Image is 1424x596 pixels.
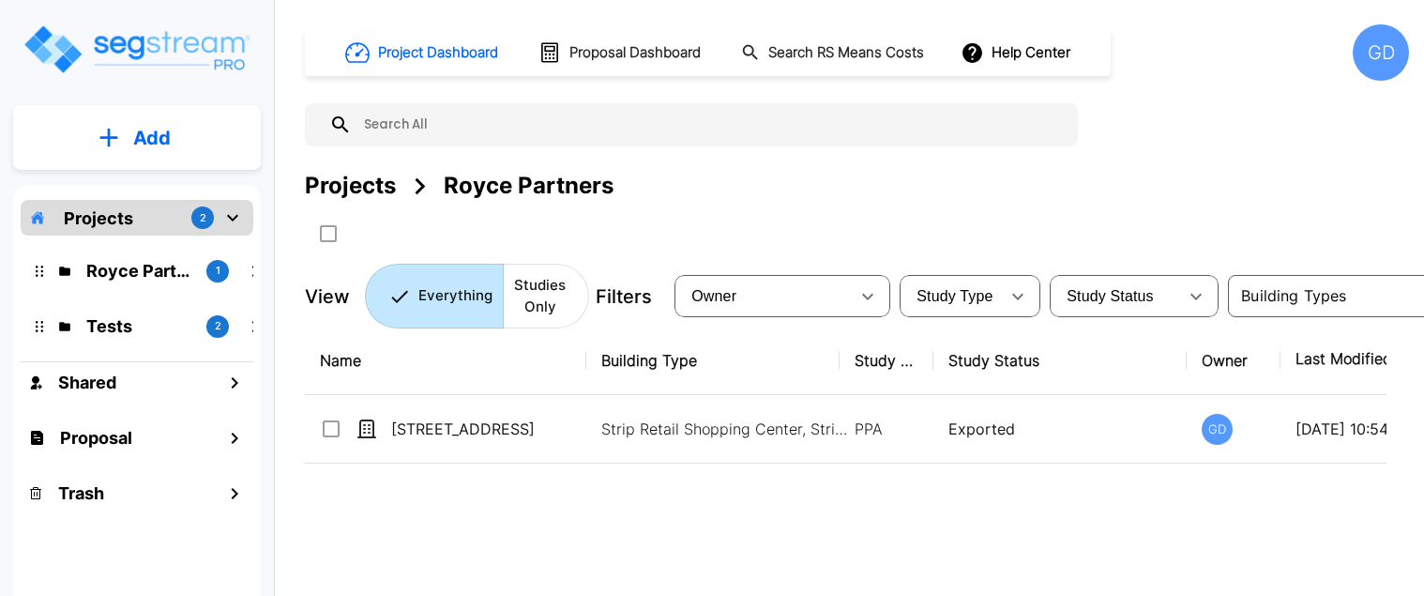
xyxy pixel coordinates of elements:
[365,264,589,329] div: Platform
[216,263,220,279] p: 1
[352,103,1068,146] input: Search All
[13,111,261,165] button: Add
[60,425,132,451] h1: Proposal
[391,418,579,440] p: [STREET_ADDRESS]
[200,210,206,226] p: 2
[596,283,652,311] p: Filters
[58,481,104,506] h1: Trash
[734,35,934,71] button: Search RS Means Costs
[691,288,736,304] span: Owner
[1187,327,1280,395] th: Owner
[310,215,347,252] button: SelectAll
[1067,288,1154,304] span: Study Status
[569,42,701,64] h1: Proposal Dashboard
[903,270,999,323] div: Select
[948,418,1172,440] p: Exported
[531,33,711,72] button: Proposal Dashboard
[503,264,589,329] button: Studies Only
[215,318,221,334] p: 2
[378,42,498,64] h1: Project Dashboard
[1353,24,1409,81] div: GD
[514,275,566,317] p: Studies Only
[957,35,1078,70] button: Help Center
[305,169,396,203] div: Projects
[338,32,508,73] button: Project Dashboard
[58,370,116,395] h1: Shared
[933,327,1187,395] th: Study Status
[1202,414,1233,445] div: GD
[305,327,586,395] th: Name
[86,258,191,283] p: Royce Partners
[768,42,924,64] h1: Search RS Means Costs
[305,283,350,311] p: View
[586,327,840,395] th: Building Type
[418,285,492,307] p: Everything
[86,313,191,339] p: Tests
[22,23,251,76] img: Logo
[365,264,504,329] button: Everything
[678,270,849,323] div: Select
[917,288,992,304] span: Study Type
[444,169,614,203] div: Royce Partners
[133,124,171,152] p: Add
[855,418,918,440] p: PPA
[1053,270,1177,323] div: Select
[601,418,855,440] p: Strip Retail Shopping Center, Strip Retail Shopping Center, Commercial Property Site
[840,327,933,395] th: Study Type
[64,206,133,231] p: Projects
